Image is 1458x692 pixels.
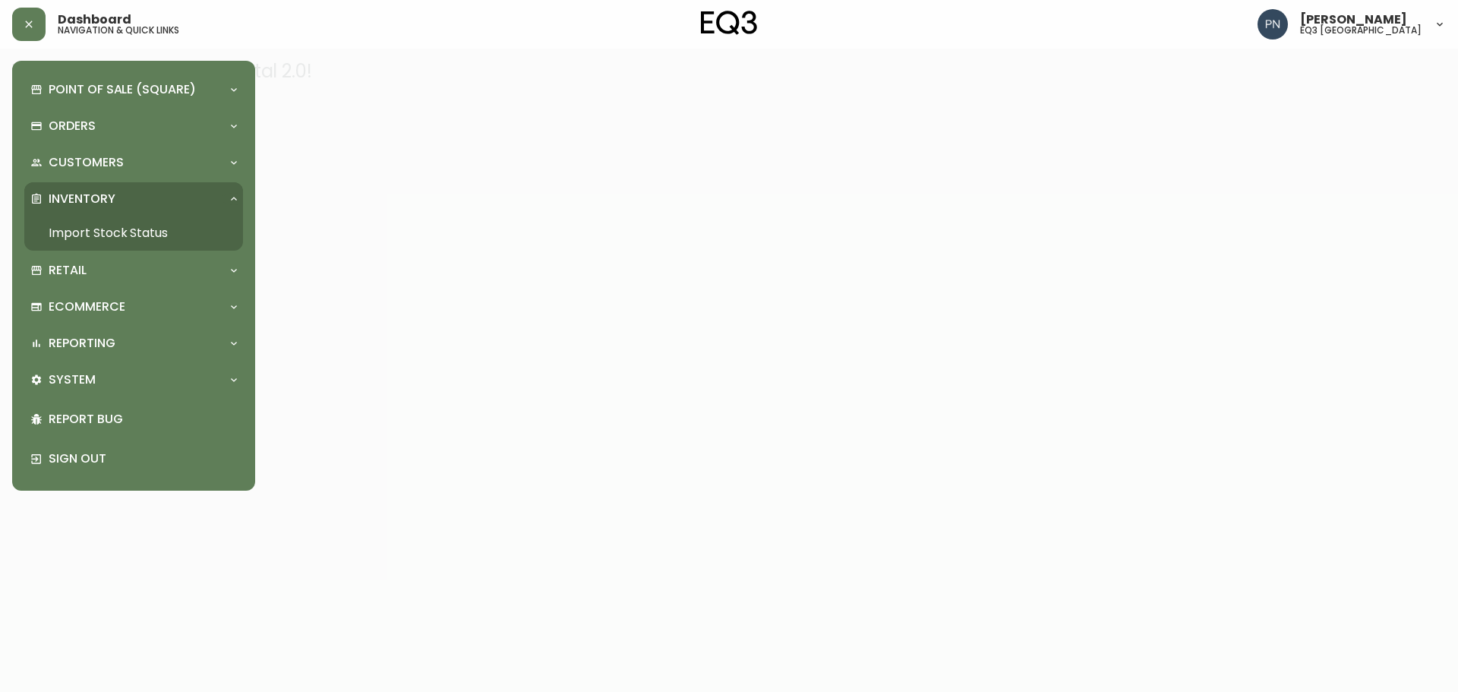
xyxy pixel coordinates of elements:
p: Customers [49,154,124,171]
p: Point of Sale (Square) [49,81,196,98]
img: logo [701,11,757,35]
span: Dashboard [58,14,131,26]
p: System [49,371,96,388]
h5: eq3 [GEOGRAPHIC_DATA] [1300,26,1422,35]
div: Customers [24,146,243,179]
p: Ecommerce [49,299,125,315]
div: System [24,363,243,397]
p: Inventory [49,191,115,207]
a: Import Stock Status [24,216,243,251]
p: Orders [49,118,96,134]
span: [PERSON_NAME] [1300,14,1407,26]
p: Sign Out [49,450,237,467]
div: Retail [24,254,243,287]
div: Inventory [24,182,243,216]
div: Ecommerce [24,290,243,324]
div: Report Bug [24,400,243,439]
p: Reporting [49,335,115,352]
div: Point of Sale (Square) [24,73,243,106]
div: Reporting [24,327,243,360]
img: 496f1288aca128e282dab2021d4f4334 [1258,9,1288,39]
p: Retail [49,262,87,279]
p: Report Bug [49,411,237,428]
div: Sign Out [24,439,243,479]
h5: navigation & quick links [58,26,179,35]
div: Orders [24,109,243,143]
